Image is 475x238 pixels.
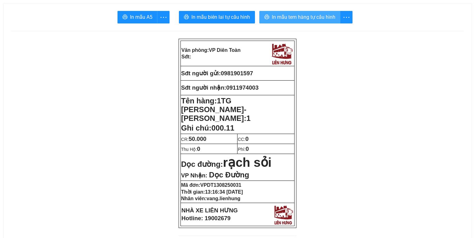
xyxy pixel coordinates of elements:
span: printer [264,14,269,20]
button: more [340,11,353,23]
strong: Dọc đường: [181,160,271,168]
span: Thu Hộ: [181,147,200,152]
strong: Sđt người nhận: [181,84,226,91]
span: 000.11 [211,124,234,132]
span: VPDT1308250031 [200,182,242,188]
span: Phí: [238,147,249,152]
strong: NHÀ XE LIÊN HƯNG [181,207,238,214]
strong: Thời gian: [181,189,243,195]
span: Ghi chú: [181,124,234,132]
strong: Sđt người gửi: [181,70,221,77]
button: more [157,11,170,23]
span: CC: [238,137,249,142]
button: printerIn mẫu tem hàng tự cấu hình [259,11,340,23]
strong: Tên hàng: [181,97,251,122]
strong: Nhân viên: [181,196,240,201]
span: VP Nhận: [181,172,207,179]
span: 1 [246,114,250,122]
span: 0 [245,136,248,142]
strong: Sđt: [181,54,191,59]
button: printerIn mẫu A5 [118,11,157,23]
span: In mẫu tem hàng tự cấu hình [272,13,335,21]
span: Dọc Đường [209,171,249,179]
img: logo [272,204,294,225]
span: 1TG [PERSON_NAME]-[PERSON_NAME]: [181,97,251,122]
span: 0911974003 [226,84,259,91]
span: 0 [197,146,200,152]
strong: VP: 77 [GEOGRAPHIC_DATA][PERSON_NAME][GEOGRAPHIC_DATA] [2,11,64,38]
span: 0 [246,146,249,152]
span: In mẫu A5 [130,13,152,21]
strong: Mã đơn: [181,182,241,188]
img: logo [270,42,294,65]
span: vang.lienhung [207,196,240,201]
span: In mẫu biên lai tự cấu hình [191,13,250,21]
span: 0981901597 [221,70,253,77]
strong: Phiếu gửi hàng [26,41,68,47]
img: logo [67,8,91,34]
span: printer [122,14,127,20]
span: more [340,13,352,21]
span: printer [184,14,189,20]
span: CR: [181,137,206,142]
strong: Nhà xe Liên Hưng [2,3,51,10]
span: 13:16:34 [DATE] [205,189,243,195]
button: printerIn mẫu biên lai tự cấu hình [179,11,255,23]
strong: Văn phòng: [181,47,241,53]
span: rạch sỏi [223,156,271,169]
strong: Hotline: 19002679 [181,215,231,221]
span: 50.000 [189,136,206,142]
span: VP Diên Toàn [209,47,241,53]
span: more [157,13,169,21]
